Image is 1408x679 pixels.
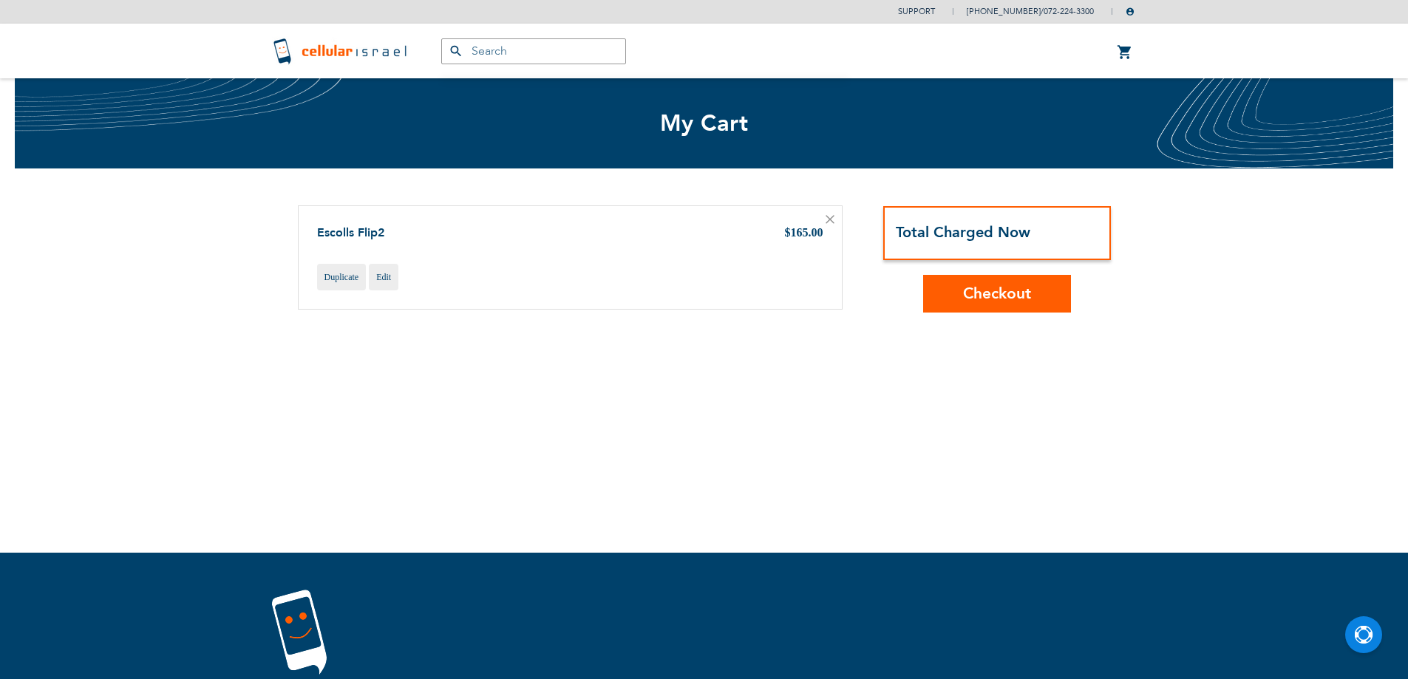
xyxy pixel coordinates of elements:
[660,108,749,139] span: My Cart
[369,264,398,290] a: Edit
[967,6,1041,17] a: [PHONE_NUMBER]
[272,36,412,66] img: Cellular Israel Logo
[1044,6,1094,17] a: 072-224-3300
[317,264,367,290] a: Duplicate
[441,38,626,64] input: Search
[785,226,823,239] span: $165.00
[324,272,359,282] span: Duplicate
[952,1,1094,22] li: /
[317,225,384,241] a: Escolls Flip2
[923,275,1071,313] button: Checkout
[896,222,1030,242] strong: Total Charged Now
[376,272,391,282] span: Edit
[898,6,935,17] a: Support
[963,283,1031,304] span: Checkout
